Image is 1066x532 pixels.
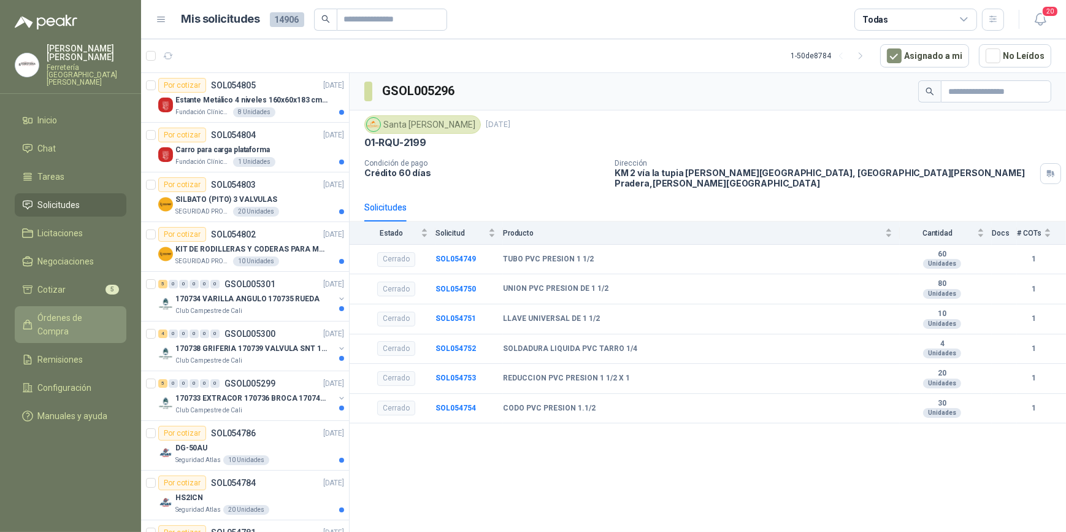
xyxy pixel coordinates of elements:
[169,330,178,338] div: 0
[1017,222,1066,244] th: # COTs
[158,379,167,388] div: 5
[175,455,221,465] p: Seguridad Atlas
[364,136,426,149] p: 01-RQU-2199
[224,379,275,388] p: GSOL005299
[211,429,256,438] p: SOL054786
[880,44,969,67] button: Asignado a mi
[169,379,178,388] div: 0
[223,505,269,515] div: 20 Unidades
[364,115,481,134] div: Santa [PERSON_NAME]
[900,229,975,237] span: Cantidad
[47,64,126,86] p: Ferretería [GEOGRAPHIC_DATA][PERSON_NAME]
[1041,6,1059,17] span: 20
[210,379,220,388] div: 0
[503,374,630,384] b: REDUCCION PVC PRESION 1 1/2 X 1
[175,393,328,404] p: 170733 EXTRACOR 170736 BROCA 170743 PORTACAND
[900,250,984,260] b: 60
[900,369,984,379] b: 20
[435,314,476,323] a: SOL054751
[179,280,188,288] div: 0
[15,165,126,188] a: Tareas
[323,229,344,241] p: [DATE]
[38,114,58,127] span: Inicio
[175,107,231,117] p: Fundación Clínica Shaio
[15,15,77,29] img: Logo peakr
[233,157,275,167] div: 1 Unidades
[175,356,242,366] p: Club Campestre de Cali
[615,168,1035,188] p: KM 2 vía la tupia [PERSON_NAME][GEOGRAPHIC_DATA], [GEOGRAPHIC_DATA][PERSON_NAME] Pradera , [PERSO...
[435,404,476,412] a: SOL054754
[435,222,503,244] th: Solicitud
[223,455,269,465] div: 10 Unidades
[169,280,178,288] div: 0
[926,87,934,96] span: search
[900,399,984,409] b: 30
[900,279,984,289] b: 80
[1017,253,1051,265] b: 1
[503,284,608,294] b: UNION PVC PRESION DE 1 1/2
[350,222,435,244] th: Estado
[38,226,83,240] span: Licitaciones
[862,13,888,26] div: Todas
[200,280,209,288] div: 0
[323,129,344,141] p: [DATE]
[141,421,349,471] a: Por cotizarSOL054786[DATE] Company LogoDG-50AUSeguridad Atlas10 Unidades
[923,259,961,269] div: Unidades
[158,197,173,212] img: Company Logo
[158,326,347,366] a: 4 0 0 0 0 0 GSOL005300[DATE] Company Logo170738 GRIFERIA 170739 VALVULA SNT 170742 VALVULAClub Ca...
[435,374,476,382] b: SOL054753
[141,471,349,520] a: Por cotizarSOL054784[DATE] Company LogoHS2ICNSeguridad Atlas20 Unidades
[211,230,256,239] p: SOL054802
[158,330,167,338] div: 4
[175,442,207,454] p: DG-50AU
[435,255,476,263] a: SOL054749
[182,10,260,28] h1: Mis solicitudes
[15,348,126,371] a: Remisiones
[233,207,279,217] div: 20 Unidades
[211,479,256,487] p: SOL054784
[1017,372,1051,384] b: 1
[435,229,486,237] span: Solicitud
[158,227,206,242] div: Por cotizar
[158,147,173,162] img: Company Logo
[503,255,594,264] b: TUBO PVC PRESION 1 1/2
[158,376,347,415] a: 5 0 0 0 0 0 GSOL005299[DATE] Company Logo170733 EXTRACOR 170736 BROCA 170743 PORTACANDClub Campes...
[377,401,415,415] div: Cerrado
[1017,313,1051,325] b: 1
[15,376,126,399] a: Configuración
[923,408,961,418] div: Unidades
[158,445,173,460] img: Company Logo
[233,107,275,117] div: 8 Unidades
[158,98,173,112] img: Company Logo
[367,118,380,131] img: Company Logo
[923,349,961,358] div: Unidades
[38,170,65,183] span: Tareas
[503,404,596,414] b: CODO PVC PRESION 1.1/2
[38,311,115,338] span: Órdenes de Compra
[175,492,203,504] p: HS2ICN
[323,179,344,191] p: [DATE]
[1029,9,1051,31] button: 20
[364,229,418,237] span: Estado
[321,15,330,23] span: search
[233,256,279,266] div: 10 Unidades
[323,428,344,439] p: [DATE]
[1017,343,1051,355] b: 1
[900,339,984,349] b: 4
[158,78,206,93] div: Por cotizar
[179,379,188,388] div: 0
[158,247,173,261] img: Company Logo
[38,353,83,366] span: Remisiones
[503,344,637,354] b: SOLDADURA LIQUIDA PVC TARRO 1/4
[435,344,476,353] a: SOL054752
[503,229,883,237] span: Producto
[175,343,328,355] p: 170738 GRIFERIA 170739 VALVULA SNT 170742 VALVULA
[179,330,188,338] div: 0
[979,44,1051,67] button: No Leídos
[175,157,231,167] p: Fundación Clínica Shaio
[1017,403,1051,414] b: 1
[377,371,415,386] div: Cerrado
[992,222,1017,244] th: Docs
